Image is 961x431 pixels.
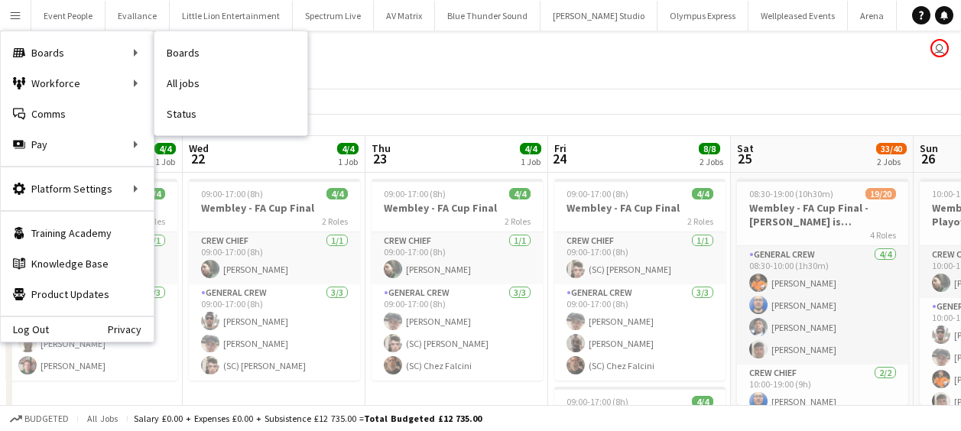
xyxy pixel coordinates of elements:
span: 19/20 [865,188,896,199]
span: Fri [554,141,567,155]
app-job-card: 08:30-19:00 (10h30m)19/20Wembley - FA Cup Final - [PERSON_NAME] is [PERSON_NAME] from [PERSON_NAM... [737,179,908,405]
app-card-role: Crew Chief1/109:00-17:00 (8h)[PERSON_NAME] [189,232,360,284]
span: Total Budgeted £12 735.00 [364,413,482,424]
h3: Wembley - FA Cup Final - [PERSON_NAME] is [PERSON_NAME] from [PERSON_NAME] [737,201,908,228]
span: Wed [189,141,209,155]
button: AV Matrix [374,1,435,31]
span: 24 [552,150,567,167]
span: 26 [917,150,938,167]
app-card-role: General Crew4/408:30-10:00 (1h30m)[PERSON_NAME][PERSON_NAME][PERSON_NAME][PERSON_NAME] [737,246,908,365]
button: Olympus Express [657,1,748,31]
a: Boards [154,37,307,68]
span: 8/8 [699,143,720,154]
span: 25 [735,150,754,167]
span: 23 [369,150,391,167]
span: 22 [187,150,209,167]
h3: Wembley - FA Cup Final [189,201,360,215]
span: 4/4 [154,143,176,154]
span: All jobs [84,413,121,424]
span: 09:00-17:00 (8h) [567,188,628,199]
span: 4/4 [337,143,359,154]
div: Boards [1,37,154,68]
app-user-avatar: Dominic Riley [930,39,949,57]
span: 4 Roles [870,229,896,241]
div: Salary £0.00 + Expenses £0.00 + Subsistence £12 735.00 = [134,413,482,424]
button: Event People [31,1,106,31]
div: 1 Job [155,156,175,167]
div: 2 Jobs [700,156,723,167]
a: Training Academy [1,218,154,248]
span: 2 Roles [322,215,348,227]
div: 1 Job [338,156,358,167]
h3: Wembley - FA Cup Final [554,201,726,215]
span: 4/4 [509,188,531,199]
a: Product Updates [1,279,154,309]
span: 08:30-19:00 (10h30m) [749,188,833,199]
button: Little Lion Entertainment [170,1,293,31]
app-job-card: 09:00-17:00 (8h)4/4Wembley - FA Cup Final2 RolesCrew Chief1/109:00-17:00 (8h)[PERSON_NAME]General... [189,179,360,381]
div: Platform Settings [1,173,154,204]
span: 09:00-17:00 (8h) [201,188,263,199]
span: Budgeted [24,413,69,424]
a: Status [154,99,307,129]
span: Thu [372,141,391,155]
a: Knowledge Base [1,248,154,279]
div: Workforce [1,68,154,99]
a: Comms [1,99,154,129]
h3: Wembley - FA Cup Final [372,201,543,215]
a: All jobs [154,68,307,99]
a: Privacy [108,323,154,335]
app-card-role: General Crew3/309:00-17:00 (8h)[PERSON_NAME](SC) [PERSON_NAME](SC) Chez Falcini [372,284,543,381]
span: 2 Roles [505,215,531,227]
a: Log Out [1,323,49,335]
span: Sat [737,141,754,155]
button: Spectrum Live [293,1,374,31]
button: [PERSON_NAME] Studio [541,1,657,31]
app-card-role: General Crew3/309:00-17:00 (8h)[PERSON_NAME][PERSON_NAME](SC) Chez Falcini [554,284,726,381]
div: 2 Jobs [877,156,906,167]
span: 09:00-17:00 (8h) [567,396,628,407]
button: Blue Thunder Sound [435,1,541,31]
span: 33/40 [876,143,907,154]
app-job-card: 09:00-17:00 (8h)4/4Wembley - FA Cup Final2 RolesCrew Chief1/109:00-17:00 (8h)[PERSON_NAME]General... [372,179,543,381]
span: 4/4 [692,188,713,199]
span: Sun [920,141,938,155]
span: 4/4 [692,396,713,407]
app-card-role: Crew Chief1/109:00-17:00 (8h)[PERSON_NAME] [372,232,543,284]
app-job-card: 09:00-17:00 (8h)4/4Wembley - FA Cup Final2 RolesCrew Chief1/109:00-17:00 (8h)(SC) [PERSON_NAME]Ge... [554,179,726,381]
span: 09:00-17:00 (8h) [384,188,446,199]
button: Arena [848,1,897,31]
div: Pay [1,129,154,160]
span: 4/4 [520,143,541,154]
button: Evallance [106,1,170,31]
app-card-role: Crew Chief1/109:00-17:00 (8h)(SC) [PERSON_NAME] [554,232,726,284]
div: 1 Job [521,156,541,167]
span: 2 Roles [687,215,713,227]
span: 4/4 [326,188,348,199]
app-card-role: General Crew3/309:00-17:00 (8h)[PERSON_NAME][PERSON_NAME](SC) [PERSON_NAME] [189,284,360,381]
button: Wellpleased Events [748,1,848,31]
button: Budgeted [8,410,71,427]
